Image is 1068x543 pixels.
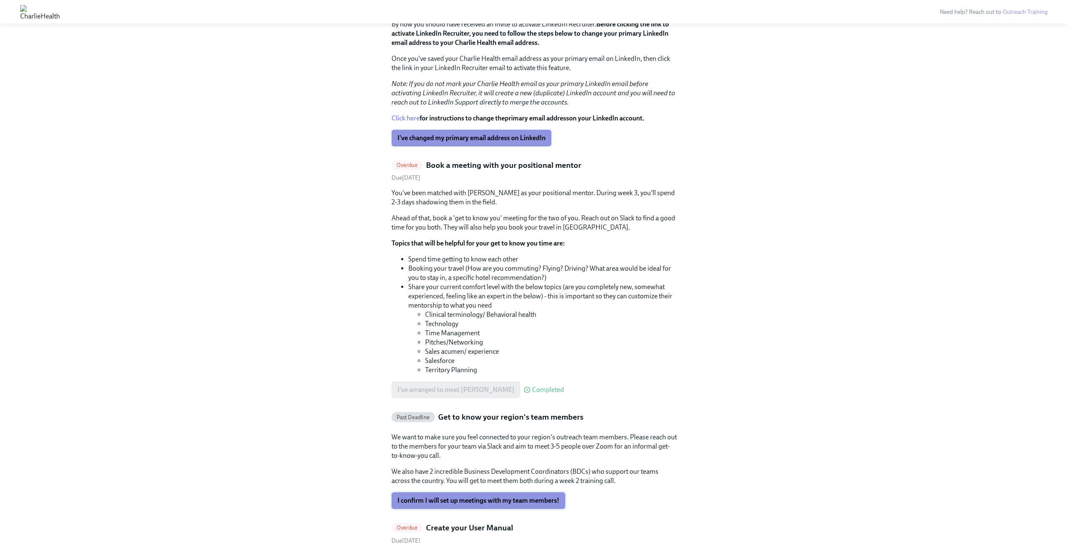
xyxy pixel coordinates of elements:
em: Note: If you do not mark your Charlie Health email as your primary LinkedIn email before activati... [392,80,675,106]
span: Overdue [392,162,423,168]
li: Clinical terminology/ Behavioral health [425,310,677,319]
li: Share your current comfort level with the below topics (are you completely new, somewhat experien... [408,282,677,375]
strong: primary email address [505,114,569,122]
strong: Topics that will be helpful for your get to know you time are: [392,239,565,247]
p: Ahead of that, book a 'get to know you' meeting for the two of you. Reach out on Slack to find a ... [392,214,677,232]
span: Wednesday, August 20th 2025, 10:00 am [392,174,420,181]
li: Time Management [425,329,677,338]
h5: Get to know your region's team members [438,412,583,423]
p: By now you should have received an invite to activate LinkedIn Recruiter. [392,20,677,47]
span: I confirm I will set up meetings with my team members! [397,496,559,505]
li: Spend time getting to know each other [408,255,677,264]
a: Outreach Training [1003,8,1048,16]
li: Technology [425,319,677,329]
h5: Create your User Manual [426,522,513,533]
li: Pitches/Networking [425,338,677,347]
button: I've changed my primary email address on LinkedIn [392,130,551,146]
li: Sales acumen/ experience [425,347,677,356]
img: CharlieHealth [20,5,60,18]
li: Booking your travel (How are you commuting? Flying? Driving? What area would be ideal for you to ... [408,264,677,282]
p: We want to make sure you feel connected to your region's outreach team members. Please reach out ... [392,433,677,460]
a: OverdueBook a meeting with your positional mentorDue[DATE] [392,160,677,182]
li: Salesforce [425,356,677,365]
span: I've changed my primary email address on LinkedIn [397,134,546,142]
button: I confirm I will set up meetings with my team members! [392,492,565,509]
p: We also have 2 incredible Business Development Coordinators (BDCs) who support our teams across t... [392,467,677,486]
span: Overdue [392,525,423,531]
h5: Book a meeting with your positional mentor [426,160,581,171]
a: Past DeadlineGet to know your region's team members [392,412,677,426]
a: Click here [392,114,420,122]
p: You've been matched with [PERSON_NAME] as your positional mentor. During week 3, you'll spend 2-3... [392,188,677,207]
li: Territory Planning [425,365,677,375]
span: Completed [532,386,564,393]
p: Once you've saved your Charlie Health email address as your primary email on LinkedIn, then click... [392,54,677,73]
span: Need help? Reach out to [940,8,1048,16]
span: Past Deadline [392,414,435,420]
strong: Before clicking the link to activate LinkedIn Recruiter, you need to follow the steps below to ch... [392,20,669,47]
strong: for instructions to change the on your LinkedIn account. [392,114,645,122]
